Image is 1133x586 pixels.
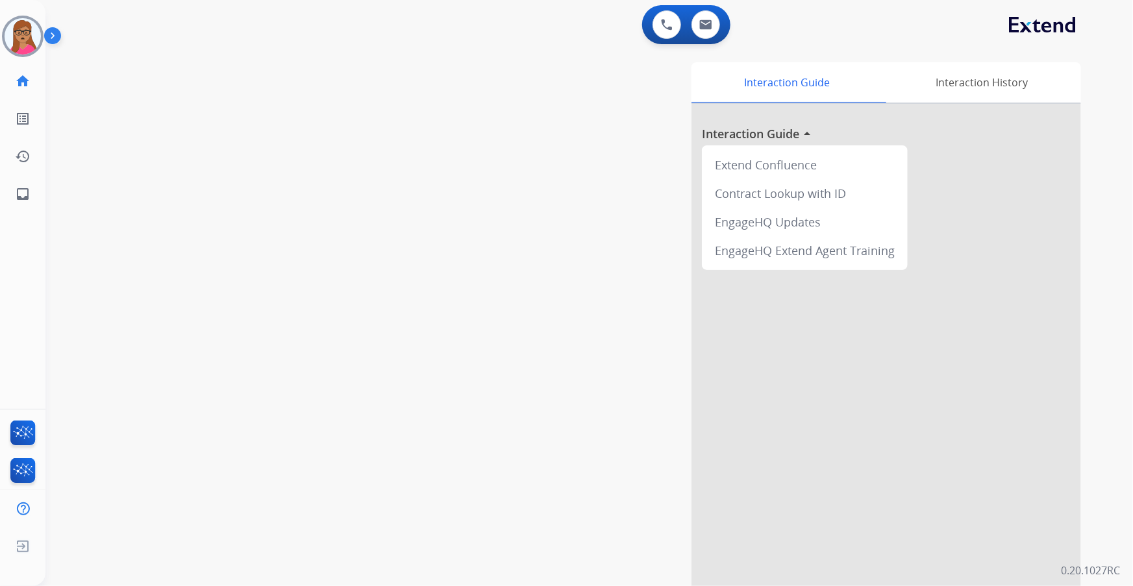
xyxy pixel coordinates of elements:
[707,151,903,179] div: Extend Confluence
[707,179,903,208] div: Contract Lookup with ID
[883,62,1081,103] div: Interaction History
[707,208,903,236] div: EngageHQ Updates
[1061,563,1120,578] p: 0.20.1027RC
[5,18,41,55] img: avatar
[707,236,903,265] div: EngageHQ Extend Agent Training
[15,111,31,127] mat-icon: list_alt
[15,149,31,164] mat-icon: history
[691,62,883,103] div: Interaction Guide
[15,186,31,202] mat-icon: inbox
[15,73,31,89] mat-icon: home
